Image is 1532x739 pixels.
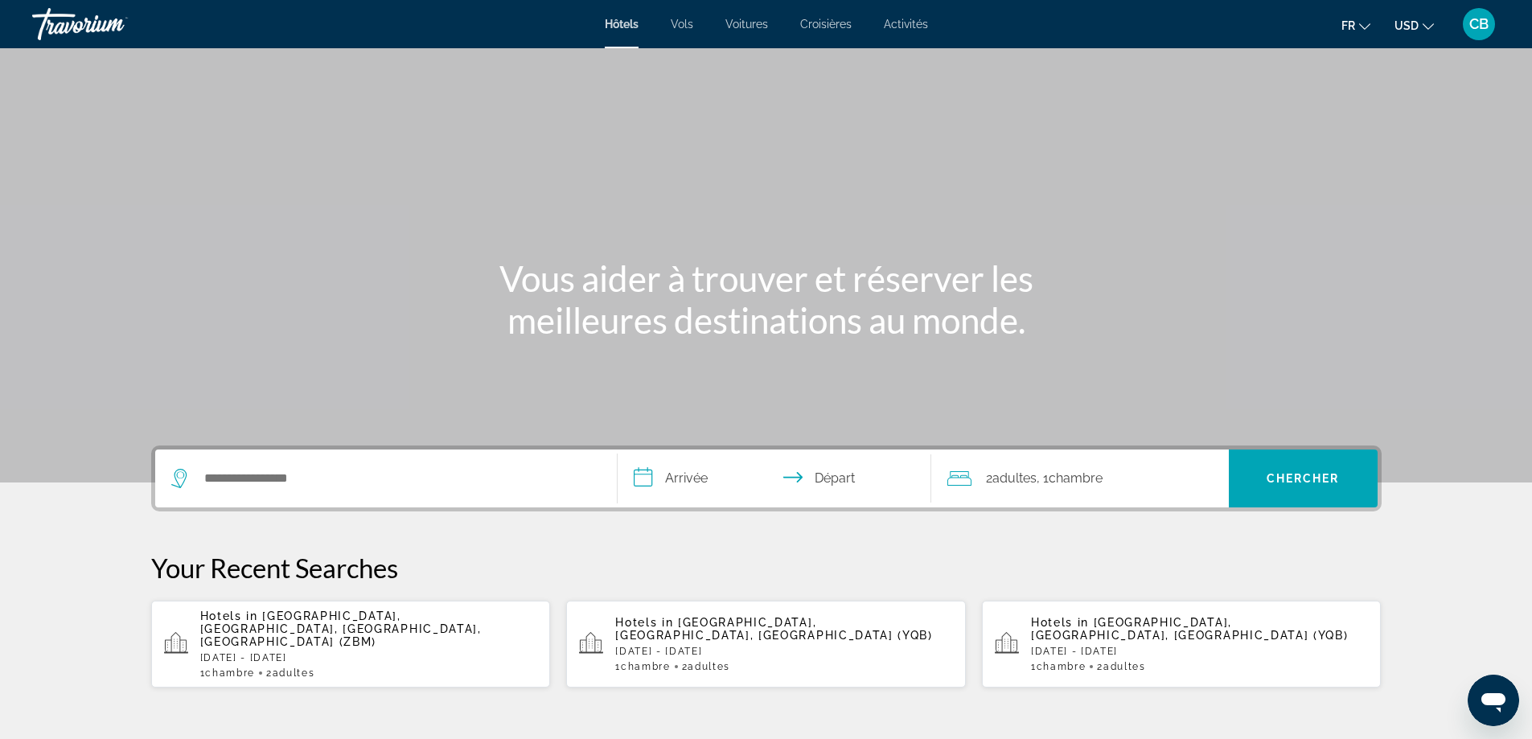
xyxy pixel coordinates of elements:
span: 2 [682,661,730,672]
span: Chambre [1049,470,1103,486]
span: Hotels in [200,610,258,622]
span: Adultes [273,667,315,679]
span: fr [1341,19,1355,32]
span: [GEOGRAPHIC_DATA], [GEOGRAPHIC_DATA], [GEOGRAPHIC_DATA], [GEOGRAPHIC_DATA] (ZBM) [200,610,482,648]
button: Hotels in [GEOGRAPHIC_DATA], [GEOGRAPHIC_DATA], [GEOGRAPHIC_DATA] (YQB)[DATE] - [DATE]1Chambre2Ad... [566,600,966,688]
span: Hotels in [1031,616,1089,629]
button: Hotels in [GEOGRAPHIC_DATA], [GEOGRAPHIC_DATA], [GEOGRAPHIC_DATA], [GEOGRAPHIC_DATA] (ZBM)[DATE] ... [151,600,551,688]
span: [GEOGRAPHIC_DATA], [GEOGRAPHIC_DATA], [GEOGRAPHIC_DATA] (YQB) [1031,616,1349,642]
span: Adultes [992,470,1037,486]
span: 1 [615,661,670,672]
button: Change language [1341,14,1370,37]
span: 2 [266,667,314,679]
p: Your Recent Searches [151,552,1382,584]
p: [DATE] - [DATE] [1031,646,1369,657]
a: Hôtels [605,18,639,31]
span: Chambre [1037,661,1086,672]
h1: Vous aider à trouver et réserver les meilleures destinations au monde. [465,257,1068,341]
a: Voitures [725,18,768,31]
span: [GEOGRAPHIC_DATA], [GEOGRAPHIC_DATA], [GEOGRAPHIC_DATA] (YQB) [615,616,933,642]
span: , 1 [1037,467,1103,490]
span: Chambre [205,667,255,679]
button: Select check in and out date [618,450,931,507]
button: Change currency [1394,14,1434,37]
div: Search widget [155,450,1378,507]
span: Hotels in [615,616,673,629]
button: Search [1229,450,1378,507]
span: 1 [1031,661,1086,672]
button: Hotels in [GEOGRAPHIC_DATA], [GEOGRAPHIC_DATA], [GEOGRAPHIC_DATA] (YQB)[DATE] - [DATE]1Chambre2Ad... [982,600,1382,688]
span: USD [1394,19,1419,32]
span: Adultes [1103,661,1146,672]
iframe: Bouton de lancement de la fenêtre de messagerie [1468,675,1519,726]
a: Activités [884,18,928,31]
button: User Menu [1458,7,1500,41]
p: [DATE] - [DATE] [200,652,538,663]
input: Search hotel destination [203,466,593,491]
a: Croisières [800,18,852,31]
a: Vols [671,18,693,31]
span: CB [1469,16,1489,32]
span: Adultes [688,661,730,672]
p: [DATE] - [DATE] [615,646,953,657]
span: 2 [1097,661,1145,672]
button: Travelers: 2 adults, 0 children [931,450,1229,507]
span: 2 [986,467,1037,490]
span: 1 [200,667,255,679]
span: Chercher [1267,472,1340,485]
span: Chambre [621,661,671,672]
a: Travorium [32,3,193,45]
